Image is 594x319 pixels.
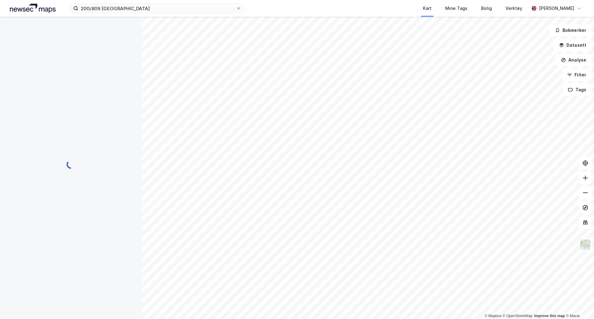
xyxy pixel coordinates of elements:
div: Bolig [481,5,492,12]
div: Kontrollprogram for chat [563,289,594,319]
button: Analyse [556,54,592,66]
button: Tags [563,84,592,96]
img: spinner.a6d8c91a73a9ac5275cf975e30b51cfb.svg [66,159,76,169]
div: Verktøy [506,5,522,12]
div: Kart [423,5,432,12]
img: Z [579,239,591,251]
a: Improve this map [534,314,565,318]
img: logo.a4113a55bc3d86da70a041830d287a7e.svg [10,4,56,13]
iframe: Chat Widget [563,289,594,319]
a: OpenStreetMap [503,314,533,318]
button: Datasett [554,39,592,51]
button: Bokmerker [550,24,592,37]
a: Mapbox [484,314,501,318]
input: Søk på adresse, matrikkel, gårdeiere, leietakere eller personer [78,4,236,13]
button: Filter [562,69,592,81]
div: Mine Tags [445,5,467,12]
div: [PERSON_NAME] [539,5,574,12]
